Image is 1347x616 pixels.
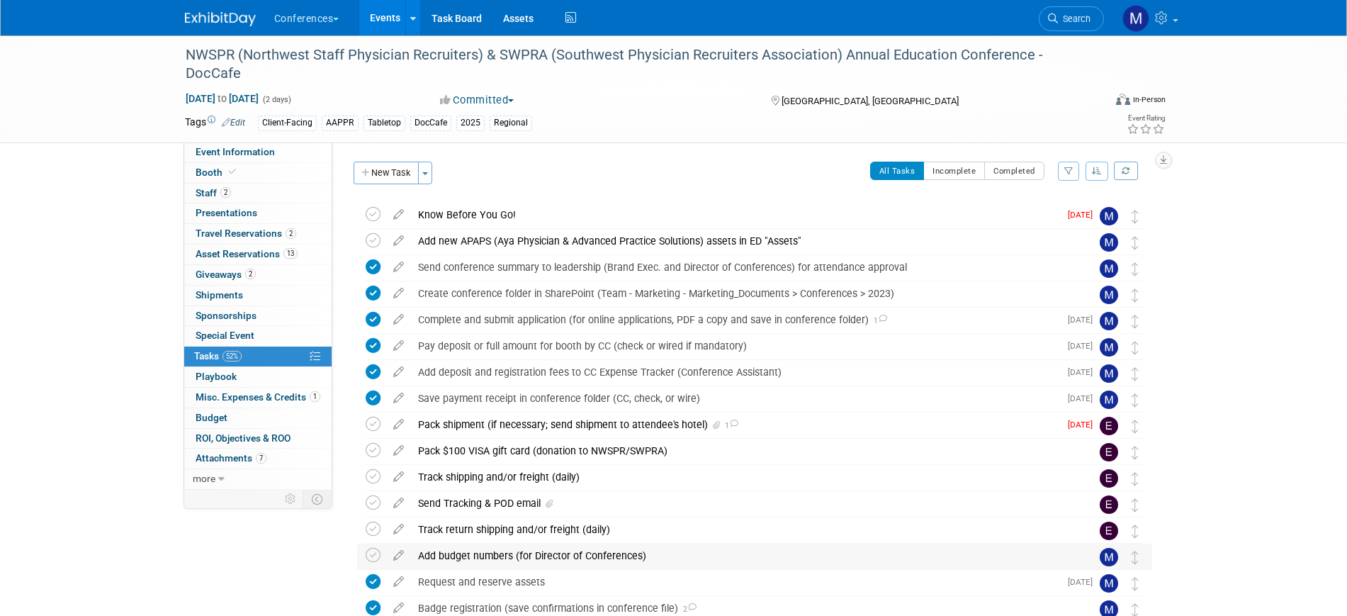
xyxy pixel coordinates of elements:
a: edit [386,497,411,510]
a: edit [386,261,411,274]
img: Marygrace LeGros [1100,233,1118,252]
a: edit [386,549,411,562]
i: Move task [1132,472,1139,486]
i: Move task [1132,315,1139,328]
span: Staff [196,187,231,198]
span: 2 [678,605,697,614]
i: Move task [1132,446,1139,459]
a: Playbook [184,367,332,387]
td: Tags [185,115,245,131]
img: Erin Anderson [1100,495,1118,514]
a: Tasks52% [184,347,332,366]
i: Move task [1132,262,1139,276]
a: Event Information [184,142,332,162]
div: Pack shipment (if necessary; send shipment to attendee's hotel) [411,413,1059,437]
a: Edit [222,118,245,128]
img: Marygrace LeGros [1100,207,1118,225]
a: Booth [184,163,332,183]
img: Marygrace LeGros [1100,312,1118,330]
img: Marygrace LeGros [1100,391,1118,409]
a: edit [386,471,411,483]
div: Track shipping and/or freight (daily) [411,465,1071,489]
div: Track return shipping and/or freight (daily) [411,517,1071,542]
button: Committed [435,93,519,108]
a: Shipments [184,286,332,306]
a: edit [386,576,411,588]
div: NWSPR (Northwest Staff Physician Recruiters) & SWPRA (Southwest Physician Recruiters Association)... [181,43,1083,86]
a: Sponsorships [184,306,332,326]
div: Tabletop [363,116,405,130]
img: Marygrace LeGros [1100,286,1118,304]
span: 7 [256,453,266,464]
button: Completed [984,162,1044,180]
a: Attachments7 [184,449,332,469]
div: Pay deposit or full amount for booth by CC (check or wired if mandatory) [411,334,1059,358]
a: edit [386,418,411,431]
span: Special Event [196,330,254,341]
a: edit [386,235,411,247]
a: edit [386,392,411,405]
span: [DATE] [1068,393,1100,403]
span: ROI, Objectives & ROO [196,432,291,444]
a: edit [386,602,411,615]
a: Asset Reservations13 [184,245,332,264]
td: Personalize Event Tab Strip [278,490,303,508]
button: Incomplete [923,162,985,180]
div: Add new APAPS (Aya Physician & Advanced Practice Solutions) assets in ED "Assets" [411,229,1071,253]
div: Save payment receipt in conference folder (CC, check, or wire) [411,386,1059,410]
img: Erin Anderson [1100,469,1118,488]
div: Know Before You Go! [411,203,1059,227]
span: 13 [283,248,298,259]
a: Giveaways2 [184,265,332,285]
img: Erin Anderson [1100,417,1118,435]
span: [DATE] [1068,315,1100,325]
i: Move task [1132,236,1139,250]
i: Move task [1132,393,1139,407]
span: Tasks [194,350,242,362]
a: Presentations [184,203,332,223]
img: ExhibitDay [185,12,256,26]
span: 2 [286,228,296,239]
div: 2025 [456,116,485,130]
div: AAPPR [322,116,359,130]
img: Marygrace LeGros [1100,338,1118,357]
i: Move task [1132,210,1139,223]
span: Search [1058,13,1090,24]
span: 1 [723,421,738,430]
span: Booth [196,167,239,178]
button: New Task [354,162,419,184]
a: edit [386,444,411,457]
i: Move task [1132,577,1139,590]
span: 52% [222,351,242,362]
a: Staff2 [184,184,332,203]
span: Event Information [196,146,275,157]
a: edit [386,313,411,326]
span: 2 [220,187,231,198]
span: Presentations [196,207,257,218]
span: 1 [310,391,320,402]
span: [DATE] [1068,341,1100,351]
div: In-Person [1132,94,1166,105]
div: Pack $100 VISA gift card (donation to NWSPR/SWPRA) [411,439,1071,463]
span: Budget [196,412,227,423]
a: edit [386,208,411,221]
a: edit [386,366,411,379]
i: Move task [1132,551,1139,564]
div: Event Format [1020,91,1166,113]
a: Special Event [184,326,332,346]
a: ROI, Objectives & ROO [184,429,332,449]
span: Giveaways [196,269,256,280]
div: Send Tracking & POD email [411,491,1071,515]
span: (2 days) [261,95,291,104]
i: Move task [1132,420,1139,433]
span: Asset Reservations [196,248,298,259]
img: Marygrace LeGros [1100,574,1118,593]
a: Travel Reservations2 [184,224,332,244]
i: Move task [1132,525,1139,538]
a: Refresh [1114,162,1138,180]
span: to [215,93,229,104]
i: Move task [1132,367,1139,381]
i: Move task [1132,289,1139,302]
div: Complete and submit application (for online applications, PDF a copy and save in conference folder) [411,308,1059,332]
img: Erin Anderson [1100,443,1118,461]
